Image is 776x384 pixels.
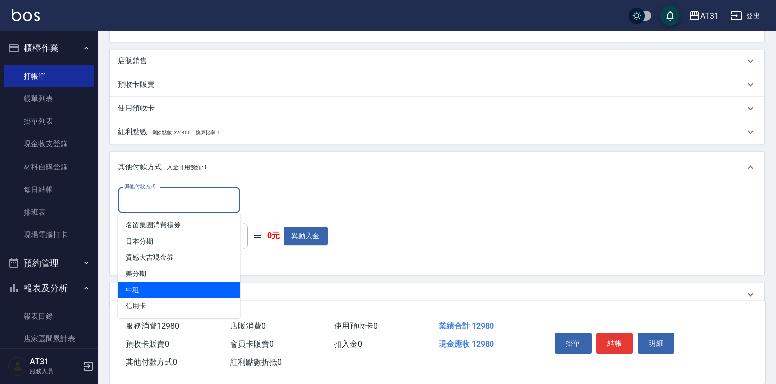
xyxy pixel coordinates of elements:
h5: AT31 [30,357,80,367]
div: 預收卡販賣 [110,73,764,97]
span: 其他付款方式 0 [126,357,177,367]
span: 剩餘點數: 326400 [152,130,191,135]
button: save [660,6,680,26]
button: 異動入金 [284,227,328,245]
span: 使用預收卡 0 [334,321,378,330]
p: 其他付款方式 [118,162,208,173]
div: 備註及來源 [110,283,764,306]
img: Logo [12,9,40,21]
div: 店販銷售 [110,50,764,73]
button: 預約管理 [4,250,94,276]
button: 登出 [726,7,764,25]
span: 換算比率: 1 [196,130,220,135]
span: 紅利點數折抵 0 [230,357,282,367]
a: 現金收支登錄 [4,133,94,155]
span: 店販消費 0 [230,321,266,330]
a: 排班表 [4,201,94,223]
img: Person [8,357,27,376]
span: 質感大吉現金券 [118,249,240,266]
span: 業績合計 12980 [439,321,494,330]
span: 日本分期 [118,233,240,249]
div: AT31 [700,10,719,22]
a: 打帳單 [4,65,94,87]
p: 紅利點數 [118,127,220,137]
span: 名留集團消費禮券 [118,217,240,233]
a: 掛單列表 [4,110,94,133]
button: 明細 [638,333,674,354]
div: 使用預收卡 [110,97,764,120]
p: 使用預收卡 [118,103,155,113]
p: 店販銷售 [118,56,147,66]
span: 服務消費 12980 [126,321,179,330]
button: 掛單 [555,333,592,354]
a: 帳單列表 [4,87,94,110]
button: 櫃檯作業 [4,35,94,61]
span: 信用卡 [118,298,240,314]
span: 現金應收 12980 [439,339,494,349]
label: 其他付款方式 [125,183,155,190]
span: 會員卡販賣 0 [230,339,274,349]
p: 預收卡販賣 [118,80,155,90]
a: 材料自購登錄 [4,156,94,178]
p: 服務人員 [30,367,80,376]
button: 報表及分析 [4,275,94,301]
span: 中租 [118,282,240,298]
span: 預收卡販賣 0 [126,339,169,349]
span: 樂分期 [118,266,240,282]
a: 報表目錄 [4,305,94,328]
strong: 0元 [267,231,280,241]
span: 入金可用餘額: 0 [167,164,208,171]
a: 每日結帳 [4,178,94,201]
a: 店家區間累計表 [4,328,94,350]
div: 其他付款方式入金可用餘額: 0 [110,152,764,183]
button: AT31 [685,6,723,26]
button: 結帳 [596,333,633,354]
a: 現場電腦打卡 [4,223,94,246]
div: 紅利點數剩餘點數: 326400換算比率: 1 [110,120,764,144]
span: 扣入金 0 [334,339,362,349]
